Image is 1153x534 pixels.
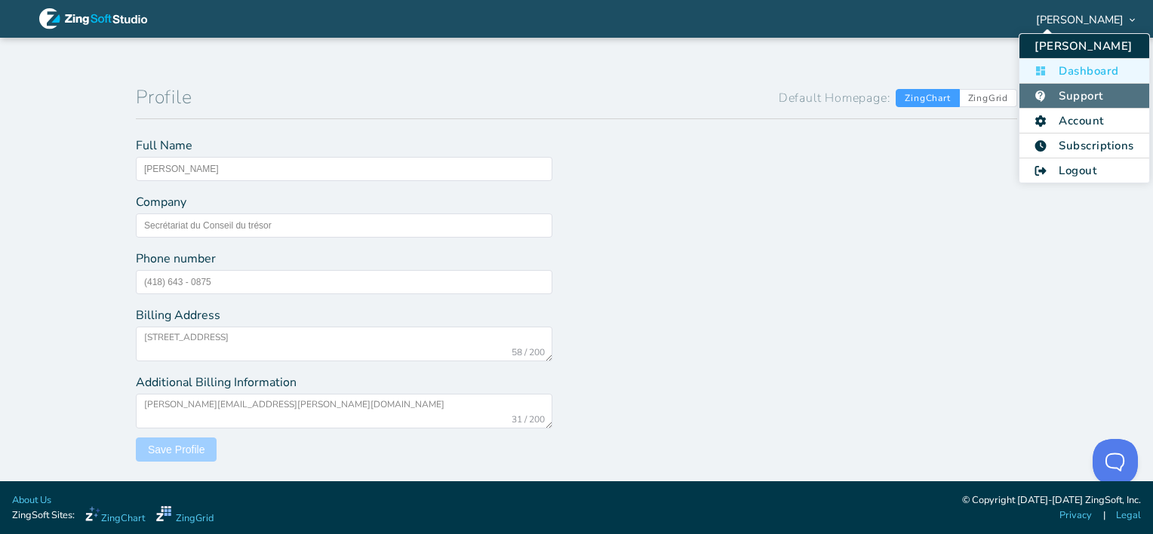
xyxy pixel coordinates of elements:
span: Save Profile [148,444,204,455]
span: 58 / 200 [512,347,545,358]
li: Subscriptions [1019,133,1148,158]
div: © Copyright [DATE]-[DATE] ZingSoft, Inc. [962,493,1141,508]
span: ZingSoft Sites: [12,508,75,523]
button: Save Profile [136,437,217,462]
span: [PERSON_NAME] [1036,14,1124,25]
span: [PERSON_NAME] [1035,38,1132,54]
li: Account [1019,109,1148,133]
label: Company [136,193,552,213]
input: Your Company [144,214,544,237]
label: Full Name [136,137,552,157]
div: [PERSON_NAME] [1033,14,1135,24]
div: radio-group [896,89,1017,107]
h2: Profile [136,84,192,112]
span: 31 / 200 [512,414,545,425]
li: Support [1019,84,1148,109]
label: Billing Address [136,306,552,327]
li: Dashboard [1019,59,1148,84]
a: Privacy [1059,508,1092,523]
input: John [144,158,544,180]
iframe: Help Scout Beacon - Open [1093,439,1138,484]
a: ZingChart [85,506,145,526]
span: | [1103,508,1105,523]
span: ZingChart [896,89,959,107]
input: (xxx) xxx - xxxx [144,271,544,293]
a: ZingGrid [156,506,214,526]
li: Logout [1019,158,1148,183]
label: Additional Billing Information [136,373,552,394]
label: Phone number [136,250,552,270]
a: About Us [12,493,51,508]
span: ZingGrid [960,89,1017,107]
h4: Default Homepage: [779,89,890,107]
ul: [PERSON_NAME] [1019,34,1148,183]
a: Legal [1116,508,1141,523]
